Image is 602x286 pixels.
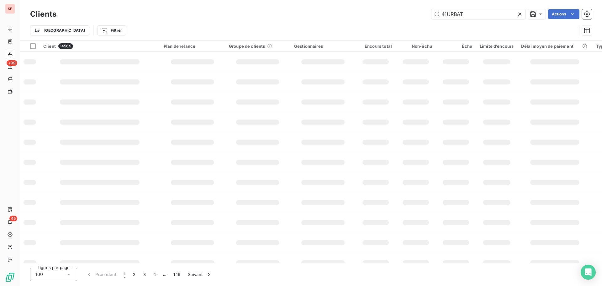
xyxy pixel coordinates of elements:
[82,268,120,281] button: Précédent
[359,44,392,49] div: Encours total
[7,60,17,66] span: +99
[30,25,89,35] button: [GEOGRAPHIC_DATA]
[399,44,432,49] div: Non-échu
[480,44,514,49] div: Limite d’encours
[124,271,125,278] span: 1
[229,44,265,49] span: Groupe de clients
[129,268,139,281] button: 2
[431,9,525,19] input: Rechercher
[120,268,129,281] button: 1
[160,269,170,279] span: …
[30,8,56,20] h3: Clients
[581,265,596,280] div: Open Intercom Messenger
[140,268,150,281] button: 3
[440,44,472,49] div: Échu
[294,44,352,49] div: Gestionnaires
[164,44,221,49] div: Plan de relance
[35,271,43,278] span: 100
[43,44,56,49] span: Client
[9,216,17,221] span: 45
[5,272,15,282] img: Logo LeanPay
[521,44,588,49] div: Délai moyen de paiement
[150,268,160,281] button: 4
[5,4,15,14] div: SE
[58,43,73,49] span: 14569
[548,9,579,19] button: Actions
[170,268,184,281] button: 146
[97,25,126,35] button: Filtrer
[184,268,216,281] button: Suivant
